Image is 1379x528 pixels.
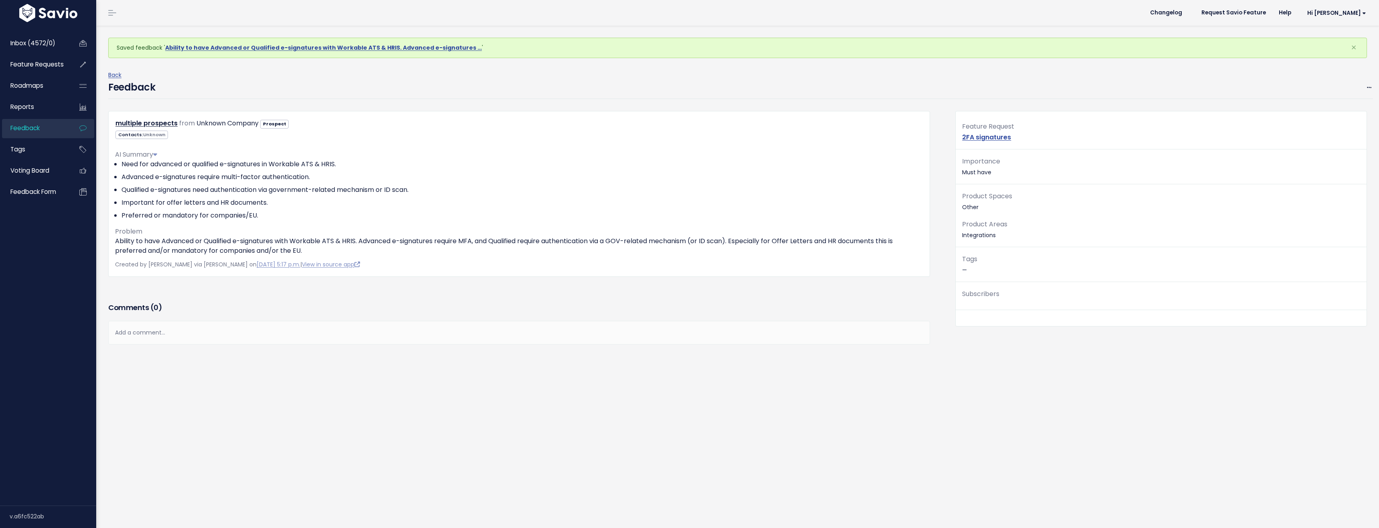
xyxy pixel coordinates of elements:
button: Close [1343,38,1365,57]
a: multiple prospects [115,119,178,128]
a: 2FA signatures [962,133,1011,142]
li: Preferred or mandatory for companies/EU. [121,211,923,220]
a: View in source app [302,260,360,268]
span: Product Areas [962,220,1007,229]
div: Unknown Company [196,118,259,129]
div: Add a comment... [108,321,930,345]
span: Subscribers [962,289,999,298]
span: Hi [PERSON_NAME] [1307,10,1366,16]
span: Problem [115,227,142,236]
span: Product Spaces [962,191,1012,201]
li: Advanced e-signatures require multi-factor authentication. [121,172,923,182]
span: Feature Request [962,122,1014,131]
span: Tags [962,254,977,264]
span: Roadmaps [10,81,43,90]
a: [DATE] 5:17 p.m. [257,260,300,268]
span: Reports [10,103,34,111]
a: Roadmaps [2,77,67,95]
span: 0 [154,302,158,312]
strong: Prospect [263,121,286,127]
a: Reports [2,98,67,116]
a: Voting Board [2,161,67,180]
span: Created by [PERSON_NAME] via [PERSON_NAME] on | [115,260,360,268]
span: Voting Board [10,166,49,175]
a: Help [1272,7,1298,19]
span: × [1351,41,1357,54]
p: Ability to have Advanced or Qualified e-signatures with Workable ATS & HRIS. Advanced e-signature... [115,236,923,256]
div: Saved feedback ' ' [108,38,1367,58]
span: AI Summary [115,150,157,159]
a: Request Savio Feature [1195,7,1272,19]
h3: Comments ( ) [108,302,930,313]
span: Feedback [10,124,40,132]
li: Important for offer letters and HR documents. [121,198,923,208]
a: Feedback [2,119,67,137]
a: Ability to have Advanced or Qualified e-signatures with Workable ATS & HRIS. Advanced e-signatures … [165,44,482,52]
li: Qualified e-signatures need authentication via government-related mechanism or ID scan. [121,185,923,195]
p: Must have [962,156,1360,177]
span: Feature Requests [10,60,64,69]
span: Unknown [143,131,166,138]
span: Importance [962,157,1000,166]
span: from [179,119,195,128]
p: Other [962,191,1360,212]
span: Changelog [1150,10,1182,16]
a: Feature Requests [2,55,67,74]
h4: Feedback [108,80,155,95]
span: Feedback form [10,187,56,196]
p: — [962,254,1360,275]
li: Need for advanced or qualified e-signatures in Workable ATS & HRIS. [121,159,923,169]
img: logo-white.9d6f32f41409.svg [17,4,79,22]
a: Feedback form [2,183,67,201]
a: Hi [PERSON_NAME] [1298,7,1373,19]
a: Tags [2,140,67,159]
span: Contacts: [115,131,168,139]
a: Back [108,71,121,79]
div: v.a6fc522ab [10,506,96,527]
a: Inbox (4572/0) [2,34,67,52]
span: Inbox (4572/0) [10,39,55,47]
span: Tags [10,145,25,153]
p: Integrations [962,219,1360,240]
